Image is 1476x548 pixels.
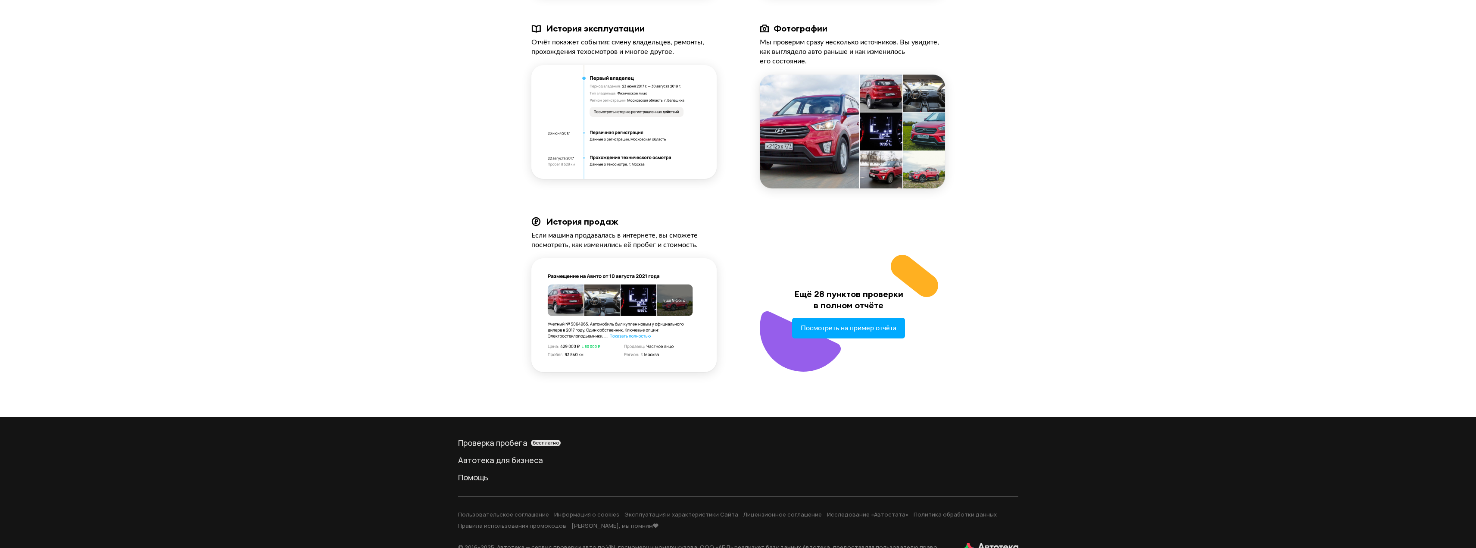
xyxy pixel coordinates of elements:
[792,318,905,338] a: Посмотреть на пример отчёта
[458,522,566,529] a: Правила использования промокодов
[458,455,1018,465] a: Автотека для бизнеса
[546,216,618,227] div: История продаж
[801,324,896,332] span: Посмотреть на пример отчёта
[914,510,997,518] a: Политика обработки данных
[794,288,903,311] div: Ещё 28 пунктов проверки в полном отчёте
[458,510,549,518] a: Пользовательское соглашение
[458,438,1018,448] a: Проверка пробегабесплатно
[458,438,1018,448] div: Проверка пробега
[624,510,738,518] a: Эксплуатация и характеристики Сайта
[554,510,619,518] a: Информация о cookies
[760,38,945,66] div: Мы проверим сразу несколько источников. Вы увидите, как выглядело авто раньше и как изменилось ег...
[546,23,645,34] div: История эксплуатации
[531,38,717,56] div: Отчёт покажет события: смену владельцев, ремонты, прохождения техосмотров и многое другое.
[458,472,1018,482] a: Помощь
[774,23,827,34] div: Фотографии
[533,440,559,446] span: бесплатно
[531,231,717,250] div: Если машина продавалась в интернете, вы сможете посмотреть, как изменились её пробег и стоимость.
[571,522,659,529] a: [PERSON_NAME], мы помним
[743,510,822,518] a: Лицензионное соглашение
[827,510,908,518] a: Исследование «Автостата»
